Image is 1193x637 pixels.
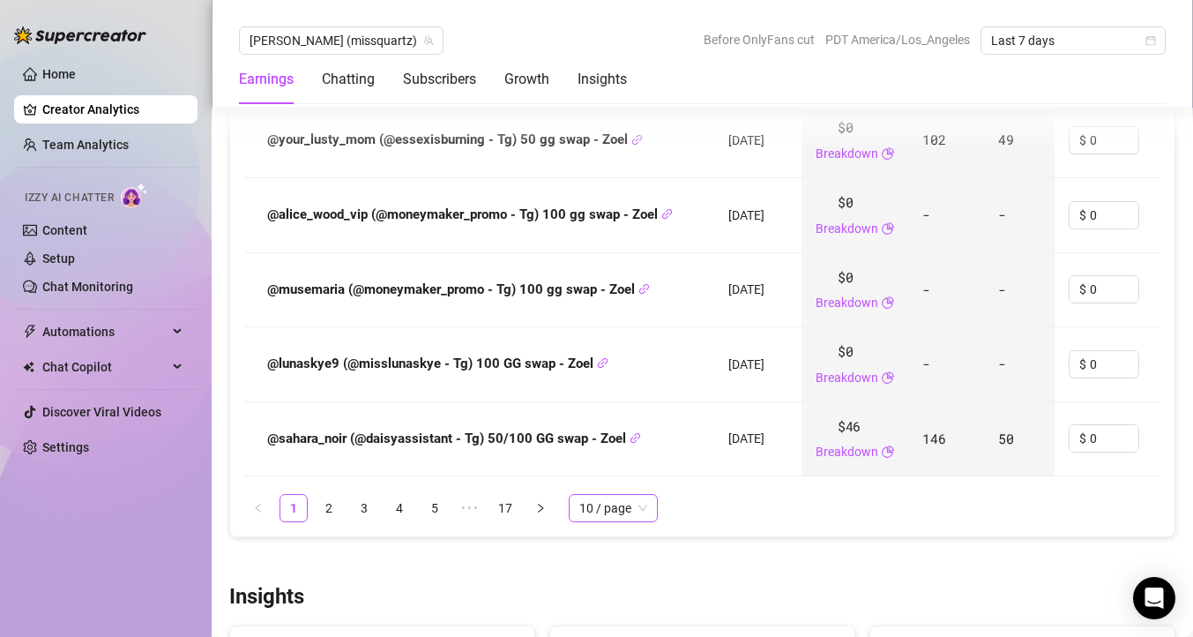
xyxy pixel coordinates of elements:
[882,144,894,163] span: pie-chart
[526,494,555,522] button: right
[631,134,643,146] span: link
[631,133,643,146] button: Copy Link
[882,293,894,312] span: pie-chart
[42,67,76,81] a: Home
[998,430,1013,447] span: 50
[825,26,970,53] span: PDT America/Los_Angeles
[351,495,377,521] a: 3
[42,280,133,294] a: Chat Monitoring
[42,223,87,237] a: Content
[838,267,853,289] span: $0
[350,494,378,522] li: 3
[922,281,930,298] span: -
[1090,127,1138,154] input: Enter cost
[42,353,168,381] span: Chat Copilot
[597,357,608,371] button: Copy Link
[728,282,764,296] span: [DATE]
[728,208,764,222] span: [DATE]
[1090,351,1138,378] input: Enter cost
[816,144,878,163] a: Breakdown
[838,117,853,139] span: $0
[998,355,1006,372] span: -
[526,494,555,522] li: Next Page
[267,206,673,222] strong: @alice_wood_vip (@moneymaker_promo - Tg) 100 gg swap - Zoel
[630,432,641,446] button: Copy Link
[244,494,272,522] li: Previous Page
[25,190,114,206] span: Izzy AI Chatter
[638,283,650,295] span: link
[121,183,148,208] img: AI Chatter
[229,583,304,611] h3: Insights
[597,357,608,369] span: link
[385,494,414,522] li: 4
[838,341,853,363] span: $0
[456,494,484,522] li: Next 5 Pages
[661,208,673,221] button: Copy Link
[838,192,853,214] span: $0
[998,131,1013,148] span: 49
[239,69,294,90] div: Earnings
[267,356,608,371] strong: @lunaskye9 (@misslunaskye - Tg) 100 GG swap - Zoel
[1145,35,1156,46] span: calendar
[998,206,1006,223] span: -
[42,318,168,346] span: Automations
[579,495,647,521] span: 10 / page
[253,503,264,513] span: left
[922,355,930,372] span: -
[922,430,945,447] span: 146
[1133,577,1175,619] div: Open Intercom Messenger
[661,208,673,220] span: link
[423,35,434,46] span: team
[569,494,658,522] div: Page Size
[23,361,34,373] img: Chat Copilot
[267,131,643,147] strong: @your_lusty_mom (@essexisburning - Tg) 50 gg swap - Zoel
[280,494,308,522] li: 1
[630,432,641,444] span: link
[280,495,307,521] a: 1
[42,138,129,152] a: Team Analytics
[882,368,894,387] span: pie-chart
[1090,276,1138,303] input: Enter cost
[244,494,272,522] button: left
[267,431,641,446] strong: @sahara_noir (@daisyassistant - Tg) 50/100 GG swap - Zoel
[838,416,861,438] span: $46
[267,281,650,297] strong: @musemaria (@moneymaker_promo - Tg) 100 gg swap - Zoel
[638,283,650,296] button: Copy Link
[42,405,161,419] a: Discover Viral Videos
[578,69,627,90] div: Insights
[250,27,433,54] span: Stacy (missquartz)
[1090,202,1138,229] input: Enter cost
[998,281,1006,298] span: -
[315,494,343,522] li: 2
[816,293,878,312] a: Breakdown
[42,440,89,454] a: Settings
[535,503,546,513] span: right
[403,69,476,90] div: Subscribers
[23,325,37,339] span: thunderbolt
[456,494,484,522] span: •••
[816,219,878,238] a: Breakdown
[728,357,764,371] span: [DATE]
[728,431,764,446] span: [DATE]
[704,26,815,53] span: Before OnlyFans cut
[386,495,413,521] a: 4
[922,206,930,223] span: -
[816,442,878,461] a: Breakdown
[922,131,945,148] span: 102
[491,494,519,522] li: 17
[421,494,449,522] li: 5
[421,495,448,521] a: 5
[322,69,375,90] div: Chatting
[42,251,75,266] a: Setup
[816,368,878,387] a: Breakdown
[882,219,894,238] span: pie-chart
[14,26,146,44] img: logo-BBDzfeDw.svg
[316,495,342,521] a: 2
[492,495,518,521] a: 17
[991,27,1155,54] span: Last 7 days
[504,69,549,90] div: Growth
[42,95,183,124] a: Creator Analytics
[1090,425,1138,452] input: Enter cost
[728,133,764,147] span: [DATE]
[882,442,894,461] span: pie-chart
